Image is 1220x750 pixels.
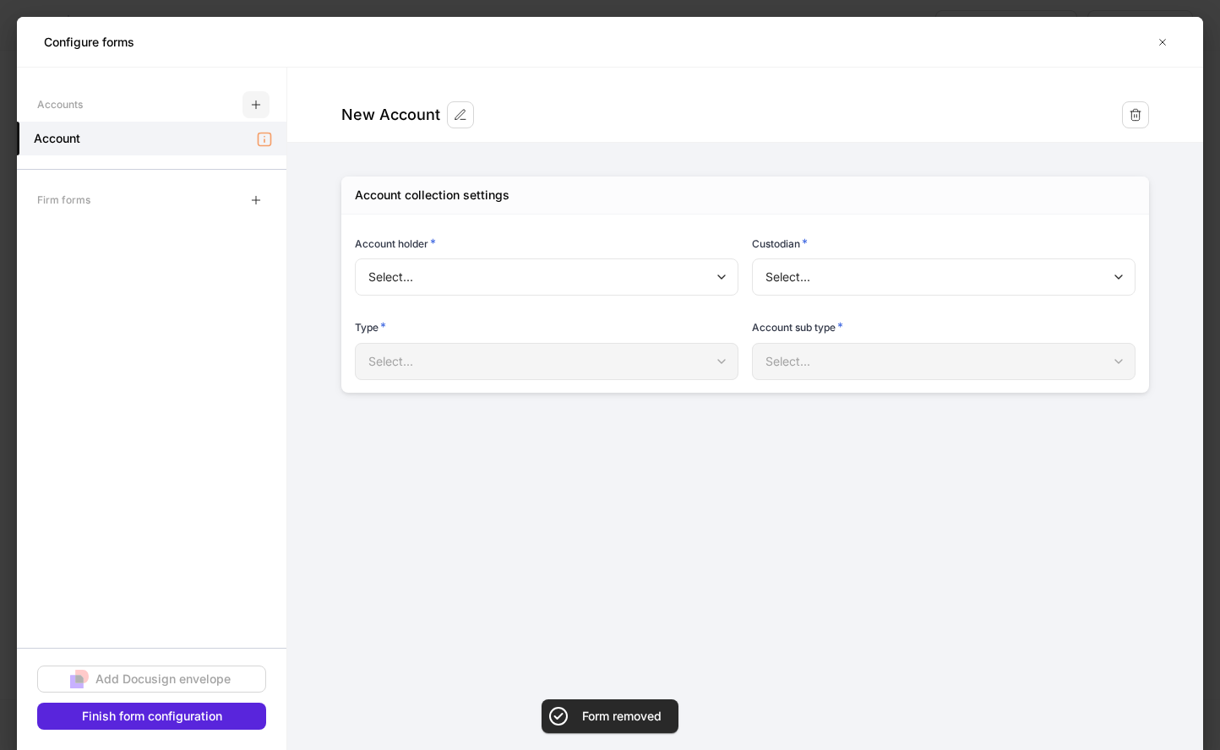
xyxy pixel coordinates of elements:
h6: Type [355,318,386,335]
div: Finish form configuration [82,708,222,725]
h6: Account holder [355,235,436,252]
h6: Custodian [752,235,808,252]
div: Firm forms [37,185,90,215]
div: Select... [752,258,1135,296]
a: Account [17,122,286,155]
div: Select... [355,343,738,380]
div: Select... [355,258,738,296]
div: Accounts [37,90,83,119]
h6: Account sub type [752,318,843,335]
h5: Form removed [582,708,662,725]
div: Select... [752,343,1135,380]
div: Account collection settings [355,187,509,204]
div: Add Docusign envelope [95,671,231,687]
h5: Configure forms [44,34,134,51]
button: Add Docusign envelope [37,666,266,693]
button: Finish form configuration [37,703,266,730]
h5: Account [34,130,80,147]
div: New Account [341,105,440,125]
